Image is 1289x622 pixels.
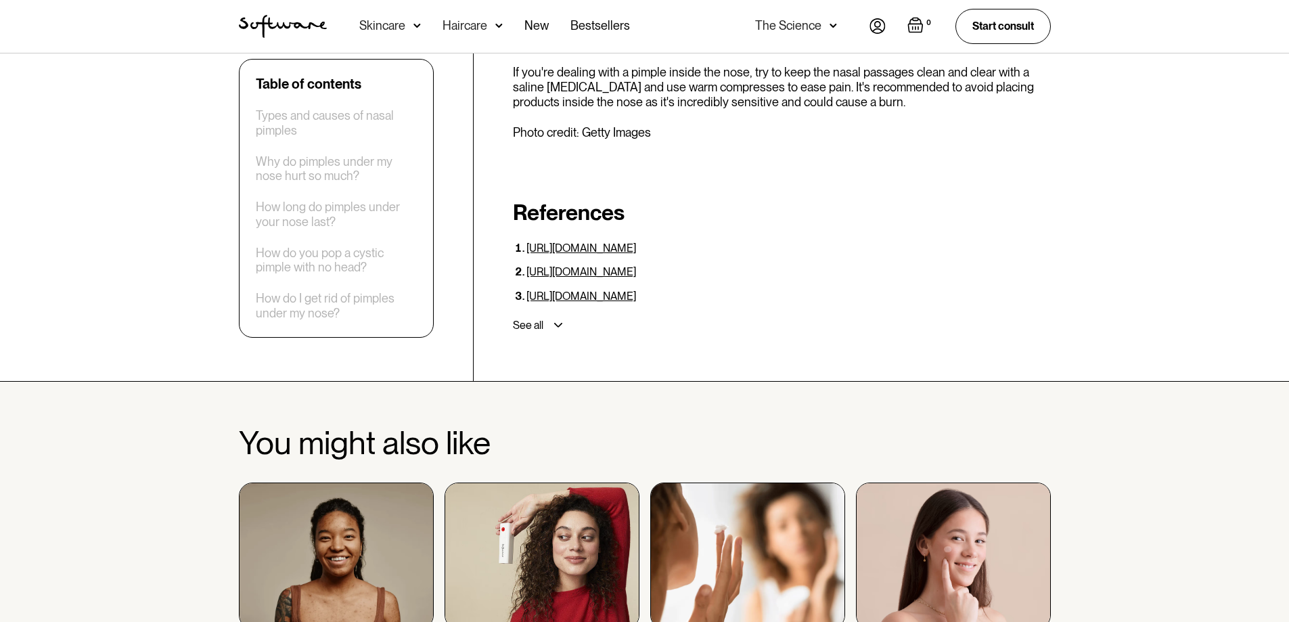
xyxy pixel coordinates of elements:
h2: You might also like [239,425,1051,461]
a: How long do pimples under your nose last? [256,200,417,229]
img: arrow down [495,19,503,32]
a: [URL][DOMAIN_NAME] [526,265,636,278]
a: Why do pimples under my nose hurt so much? [256,154,417,183]
div: Table of contents [256,76,361,92]
a: Start consult [955,9,1051,43]
img: Software Logo [239,15,327,38]
p: Photo credit: Getty Images [513,125,1051,140]
a: [URL][DOMAIN_NAME] [526,290,636,303]
p: If you're dealing with a pimple inside the nose, try to keep the nasal passages clean and clear w... [513,65,1051,109]
div: The Science [755,19,821,32]
div: Skincare [359,19,405,32]
div: See all [513,319,543,332]
a: How do I get rid of pimples under my nose? [256,291,417,320]
a: Open empty cart [907,17,934,36]
a: home [239,15,327,38]
div: Haircare [443,19,487,32]
img: arrow down [830,19,837,32]
img: arrow down [413,19,421,32]
h2: References [513,200,1051,225]
div: 0 [924,17,934,29]
a: [URL][DOMAIN_NAME] [526,242,636,254]
a: How do you pop a cystic pimple with no head? [256,246,417,275]
a: Types and causes of nasal pimples [256,108,417,137]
